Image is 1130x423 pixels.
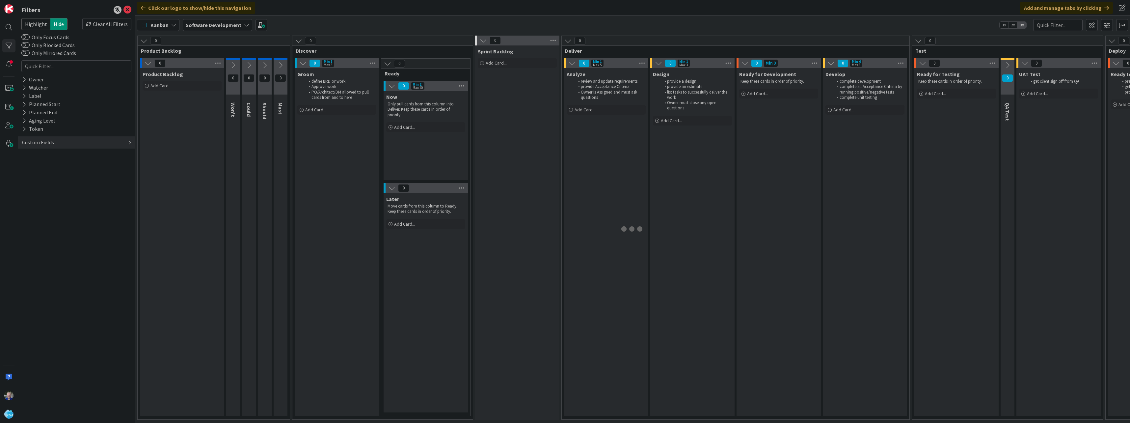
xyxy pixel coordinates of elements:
p: Only pull cards from this column into Deliver. Keep these cards in order of priority. [388,101,464,118]
span: Add Card... [1027,91,1048,97]
span: Design [653,71,669,77]
button: Only Blocked Cards [21,42,30,48]
div: Max 5 [593,63,602,67]
li: Owner must close any open questions [661,100,731,111]
span: 3x [1017,22,1026,28]
div: Max 5 [324,63,332,67]
span: 0 [259,74,270,82]
span: 1x [1000,22,1009,28]
li: get client sign off from QA [1027,79,1097,84]
li: provide a design [661,79,731,84]
span: 0 [1118,37,1129,45]
span: Could [246,102,252,117]
div: Add and manage tabs by clicking [1020,2,1113,14]
img: avatar [4,409,13,419]
span: 0 [1031,59,1042,67]
span: 0 [837,59,848,67]
li: PO/Architect/DM allowed to pull cards from and to here [305,90,375,100]
div: Planned End [21,108,58,117]
span: 0 [398,184,409,192]
span: Test [915,47,1095,54]
span: 0 [309,59,320,67]
span: Sprint Backlog [478,48,513,55]
span: Deliver [565,47,901,54]
div: Max 3 [679,63,688,67]
span: Later [386,196,399,202]
span: Product Backlog [141,47,282,54]
span: Add Card... [305,107,326,113]
div: Click our logo to show/hide this navigation [137,2,255,14]
span: Ready for Testing [917,71,960,77]
div: Aging Level [21,117,56,125]
b: Software Development [186,22,241,28]
span: Won't [230,102,236,117]
label: Only Focus Cards [21,33,69,41]
span: 0 [305,37,316,45]
label: Only Blocked Cards [21,41,75,49]
span: 0 [394,60,405,68]
span: 0 [925,37,936,45]
span: Add Card... [575,107,596,113]
div: Custom Fields [21,138,55,147]
span: Add Card... [486,60,507,66]
span: Hide [50,18,67,30]
span: 0 [578,59,590,67]
span: Analyze [567,71,585,77]
div: Min 1 [593,60,602,63]
span: Must [277,102,284,114]
span: 0 [1002,74,1013,82]
li: list tasks to successfully deliver the work [661,90,731,100]
label: Only Mirrored Cards [21,49,76,57]
div: Planned Start [21,100,61,108]
span: 0 [665,59,676,67]
div: Min 1 [679,60,688,63]
div: Label [21,92,42,100]
span: 0 [929,59,940,67]
span: Add Card... [394,221,415,227]
li: complete development [833,79,903,84]
span: Now [386,94,397,100]
span: Add Card... [833,107,854,113]
span: 0 [150,37,161,45]
input: Quick Filter... [1033,19,1083,31]
p: Keep these cards in order of priority. [740,79,817,84]
div: Owner [21,75,44,84]
span: Product Backlog [143,71,183,77]
div: Min 3 [766,62,776,65]
span: 0 [751,59,762,67]
div: Min 4 [852,60,861,63]
div: Filters [21,5,40,15]
li: Owner is Assigned and must ask questions [575,90,645,100]
span: 0 [243,74,255,82]
input: Quick Filter... [21,60,131,72]
span: 0 [154,59,166,67]
span: QA Test [1004,102,1011,121]
li: complete all Acceptance Criteria by running positive/negative tests [833,84,903,95]
li: review and update requirements [575,79,645,84]
li: Approve work [305,84,375,89]
span: Ready [385,70,462,77]
span: Ready for Development [739,71,796,77]
div: Max 10 [413,86,423,89]
li: provide an estimate [661,84,731,89]
span: 0 [490,37,501,44]
span: Develop [825,71,845,77]
span: Add Card... [150,83,172,89]
div: Clear All Filters [82,18,131,30]
span: UAT Test [1019,71,1040,77]
span: 0 [574,37,585,45]
button: Only Mirrored Cards [21,50,30,56]
li: provide Acceptance Criteria [575,84,645,89]
span: Highlight [21,18,50,30]
div: Token [21,125,44,133]
span: Kanban [150,21,169,29]
span: 0 [398,82,409,90]
span: Add Card... [661,118,682,124]
span: 2x [1009,22,1017,28]
div: Max 8 [852,63,860,67]
div: Min 1 [324,60,333,63]
button: Only Focus Cards [21,34,30,41]
div: Watcher [21,84,49,92]
span: Discover [296,47,465,54]
li: define BRD or work [305,79,375,84]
